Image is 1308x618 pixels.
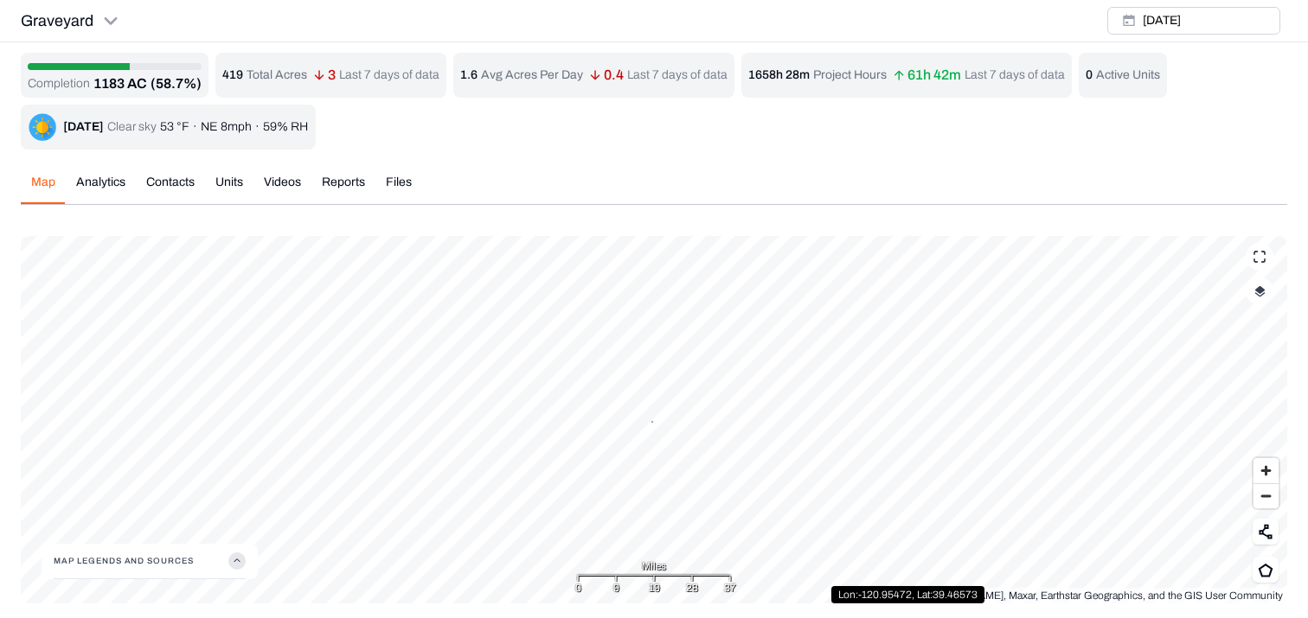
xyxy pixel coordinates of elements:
button: 74 [651,421,653,423]
p: 0.4 [590,70,624,80]
button: Map Legends And Sources [54,544,246,578]
button: Videos [253,174,311,204]
p: Graveyard [21,9,93,33]
button: [DATE] [1107,7,1280,35]
img: arrow [894,70,904,80]
button: Units [205,174,253,204]
p: 1658h 28m [748,67,810,84]
p: Last 7 days of data [339,67,439,84]
img: layerIcon [1254,285,1266,297]
button: Contacts [136,174,205,204]
p: Last 7 days of data [627,67,728,84]
canvas: Map [21,236,1287,603]
img: arrow [590,70,600,80]
p: 0 [1086,67,1093,84]
div: 19 [649,579,660,596]
p: (58.7%) [151,73,202,94]
p: 59% RH [263,118,308,136]
p: Active Units [1096,67,1160,84]
p: 53 °F [160,118,189,136]
img: arrow [314,70,324,80]
p: Clear sky [107,118,157,136]
button: Reports [311,174,375,204]
div: 9 [613,579,619,596]
div: [DATE] [63,118,104,136]
button: Analytics [66,174,136,204]
p: 1.6 [460,67,478,84]
p: · [255,118,260,136]
button: Map [21,174,66,204]
p: Lon: -120.95472 , Lat: 39.46573 [838,588,978,602]
div: 0 [575,579,581,596]
p: 61h 42m [894,70,961,80]
p: · [193,118,197,136]
button: Files [375,174,422,204]
p: Project Hours [813,67,887,84]
button: 1183 AC(58.7%) [93,73,202,94]
p: 1183 AC [93,73,147,94]
p: Last 7 days of data [965,67,1065,84]
p: Completion [28,75,90,92]
img: clear-sky-DDUEQLQN.png [29,113,56,141]
p: 3 [314,70,336,80]
div: 37 [724,579,736,596]
p: Avg Acres Per Day [481,67,583,84]
span: Miles [642,557,666,575]
div: 28 [686,579,698,596]
p: Total Acres [247,67,307,84]
p: 419 [222,67,243,84]
p: NE 8mph [201,118,252,136]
